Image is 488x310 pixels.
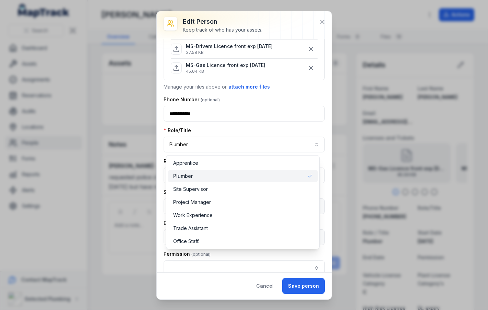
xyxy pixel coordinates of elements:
span: Apprentice [173,160,198,167]
span: Office Staff. [173,238,199,245]
span: Trade Assistant [173,225,208,232]
span: Plumber [173,173,193,180]
span: Project Manager [173,199,211,206]
span: Work Experience [173,212,213,219]
div: Plumber [166,155,320,249]
button: Plumber [164,137,325,152]
span: Site Supervisor [173,186,208,193]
